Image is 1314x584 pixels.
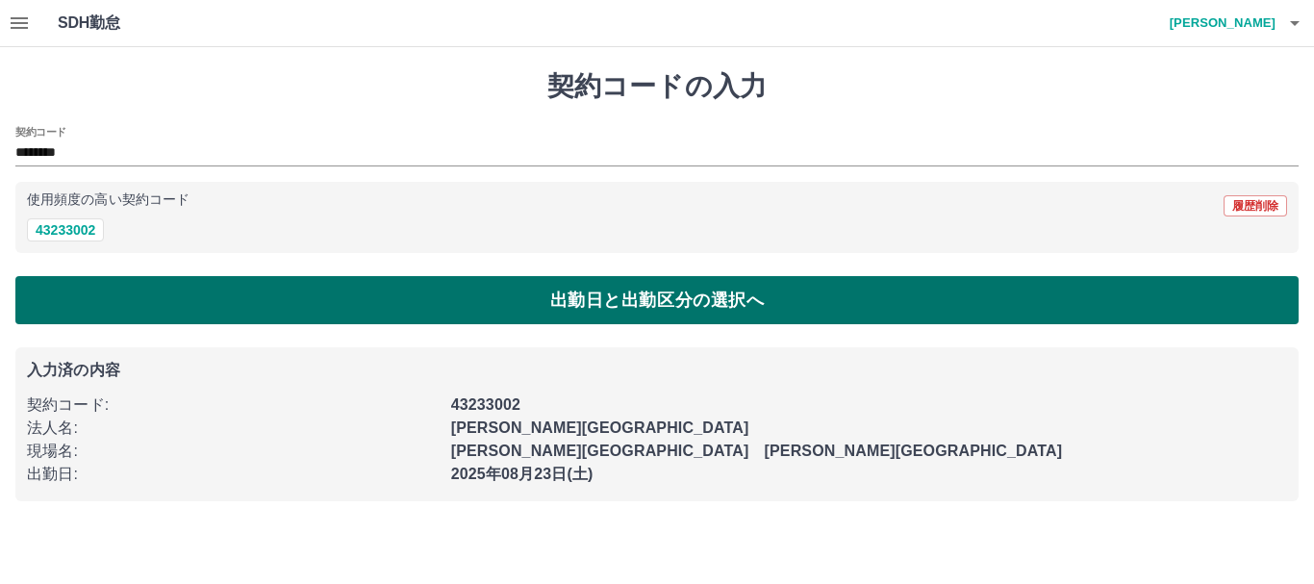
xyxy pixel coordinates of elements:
[15,70,1299,103] h1: 契約コードの入力
[15,276,1299,324] button: 出勤日と出勤区分の選択へ
[27,363,1287,378] p: 入力済の内容
[451,466,594,482] b: 2025年08月23日(土)
[15,124,66,140] h2: 契約コード
[451,443,1063,459] b: [PERSON_NAME][GEOGRAPHIC_DATA] [PERSON_NAME][GEOGRAPHIC_DATA]
[27,193,190,207] p: 使用頻度の高い契約コード
[27,394,440,417] p: 契約コード :
[451,396,520,413] b: 43233002
[27,218,104,241] button: 43233002
[27,463,440,486] p: 出勤日 :
[1224,195,1287,216] button: 履歴削除
[27,440,440,463] p: 現場名 :
[451,419,749,436] b: [PERSON_NAME][GEOGRAPHIC_DATA]
[27,417,440,440] p: 法人名 :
